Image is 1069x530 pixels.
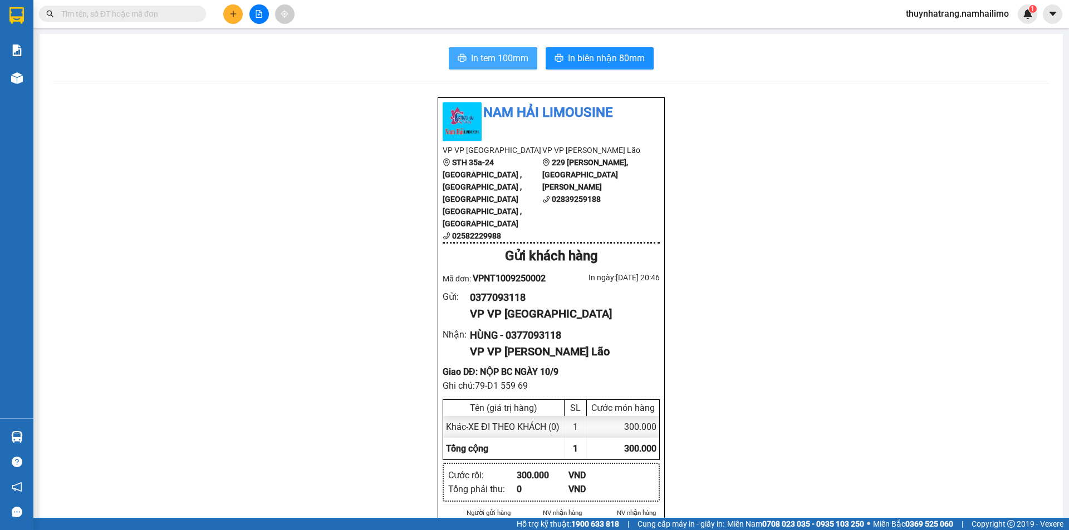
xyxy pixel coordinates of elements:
button: caret-down [1043,4,1062,24]
button: printerIn tem 100mm [449,47,537,70]
div: Anh Trại [9,36,122,49]
span: Miền Bắc [873,518,953,530]
span: 300.000 [624,443,656,454]
li: NV nhận hàng [539,508,586,518]
b: 229 [PERSON_NAME], [GEOGRAPHIC_DATA][PERSON_NAME] [542,158,628,191]
div: Giao DĐ: NỘP BC NGÀY 10/9 [443,365,660,379]
strong: 1900 633 818 [571,519,619,528]
li: VP VP [PERSON_NAME] Lão [542,144,642,156]
span: aim [281,10,288,18]
div: Ghi chú: 79-D1 559 69 [443,379,660,393]
li: NV nhận hàng [612,508,660,518]
div: Cước rồi : [448,468,517,482]
span: environment [542,158,550,166]
span: plus [229,10,237,18]
div: SL [567,403,583,413]
div: In ngày: [DATE] 20:46 [551,271,660,284]
span: Cung cấp máy in - giấy in: [638,518,724,530]
span: Nhận: [130,11,157,22]
div: 300.000 [587,416,659,438]
span: 1 [1031,5,1034,13]
div: VP VP [GEOGRAPHIC_DATA] [470,305,651,323]
button: plus [223,4,243,24]
strong: 0369 525 060 [905,519,953,528]
span: environment [443,158,450,166]
li: Nam Hải Limousine [443,102,660,123]
strong: 0708 023 035 - 0935 103 250 [762,519,864,528]
span: caret-down [1048,9,1058,19]
span: Khác - XE ĐI THEO KHÁCH (0) [446,422,560,432]
span: search [46,10,54,18]
b: STH 35a-24 [GEOGRAPHIC_DATA] , [GEOGRAPHIC_DATA] , [GEOGRAPHIC_DATA] [GEOGRAPHIC_DATA] , [GEOGRAP... [443,158,522,228]
div: 0377093118 [470,290,651,305]
img: icon-new-feature [1023,9,1033,19]
b: 02582229988 [452,231,501,240]
span: Gửi: [9,11,27,22]
div: 0 [517,482,568,496]
span: phone [443,232,450,240]
li: Người gửi hàng xác nhận [465,508,512,528]
span: ⚪️ [867,522,870,526]
div: HÙNG - 0377093118 [470,328,651,343]
span: Miền Nam [727,518,864,530]
button: aim [275,4,295,24]
span: thuynhatrang.namhailimo [897,7,1018,21]
div: 0982640102 [9,49,122,65]
div: Gửi khách hàng [443,246,660,267]
span: phone [542,195,550,203]
div: Mã đơn: [443,271,551,285]
span: copyright [1007,520,1015,528]
img: logo.jpg [443,102,482,141]
span: file-add [255,10,263,18]
div: Tên (giá trị hàng) [446,403,561,413]
div: VND [568,482,620,496]
b: 02839259188 [552,195,601,204]
button: file-add [249,4,269,24]
span: message [12,507,22,517]
sup: 1 [1029,5,1037,13]
div: 300.000 [517,468,568,482]
img: warehouse-icon [11,72,23,84]
span: | [962,518,963,530]
div: 0935768176 [130,49,220,65]
span: VPNT1009250002 [473,273,546,284]
img: warehouse-icon [11,431,23,443]
span: question-circle [12,457,22,467]
span: Hỗ trợ kỹ thuật: [517,518,619,530]
span: In biên nhận 80mm [568,51,645,65]
button: printerIn biên nhận 80mm [546,47,654,70]
div: 70.000 [8,72,124,85]
div: Gửi : [443,290,470,304]
span: In tem 100mm [471,51,528,65]
li: VP VP [GEOGRAPHIC_DATA] [443,144,542,156]
input: Tìm tên, số ĐT hoặc mã đơn [61,8,193,20]
div: VP [GEOGRAPHIC_DATA] [9,9,122,36]
div: Nhận : [443,328,470,341]
span: 1 [573,443,578,454]
div: VP [PERSON_NAME] [130,9,220,36]
span: | [627,518,629,530]
div: VND [568,468,620,482]
img: logo-vxr [9,7,24,24]
div: VP VP [PERSON_NAME] Lão [470,343,651,360]
img: solution-icon [11,44,23,56]
div: 1 [565,416,587,438]
div: Tổng phải thu : [448,482,517,496]
span: notification [12,482,22,492]
span: printer [555,53,563,64]
div: Cước món hàng [590,403,656,413]
span: Tổng cộng [446,443,488,454]
span: CR : [8,73,26,85]
span: printer [458,53,467,64]
div: [PERSON_NAME] [130,36,220,49]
